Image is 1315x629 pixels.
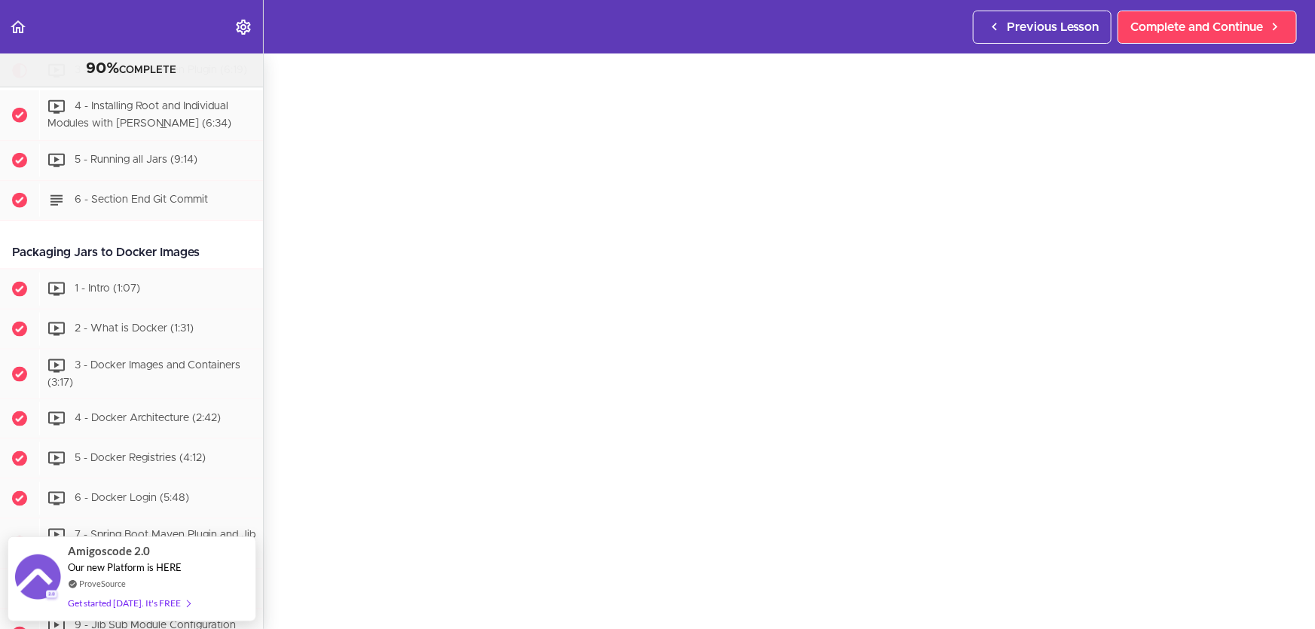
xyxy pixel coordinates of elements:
a: Complete and Continue [1118,11,1297,44]
span: 6 - Section End Git Commit [75,194,208,205]
span: Amigoscode 2.0 [68,542,150,560]
span: 4 - Installing Root and Individual Modules with [PERSON_NAME] (6:34) [47,101,231,129]
svg: Settings Menu [234,18,252,36]
span: Previous Lesson [1007,18,1099,36]
svg: Back to course curriculum [9,18,27,36]
span: Our new Platform is HERE [68,561,182,573]
span: 6 - Docker Login (5:48) [75,493,189,504]
iframe: Video Player [294,53,1285,611]
span: 1 - Intro (1:07) [75,283,140,294]
span: Complete and Continue [1130,18,1263,36]
span: 7 - Spring Boot Maven Plugin and Jib (2:33) [47,530,255,558]
a: Previous Lesson [973,11,1112,44]
span: 90% [87,61,120,76]
a: ProveSource [79,577,126,590]
span: 5 - Docker Registries (4:12) [75,453,206,464]
div: Get started [DATE]. It's FREE [68,594,190,612]
img: provesource social proof notification image [15,554,60,603]
span: 3 - Docker Images and Containers (3:17) [47,360,240,388]
div: COMPLETE [19,60,244,79]
span: 4 - Docker Architecture (2:42) [75,414,221,424]
span: 2 - What is Docker (1:31) [75,323,194,334]
span: 5 - Running all Jars (9:14) [75,154,197,165]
